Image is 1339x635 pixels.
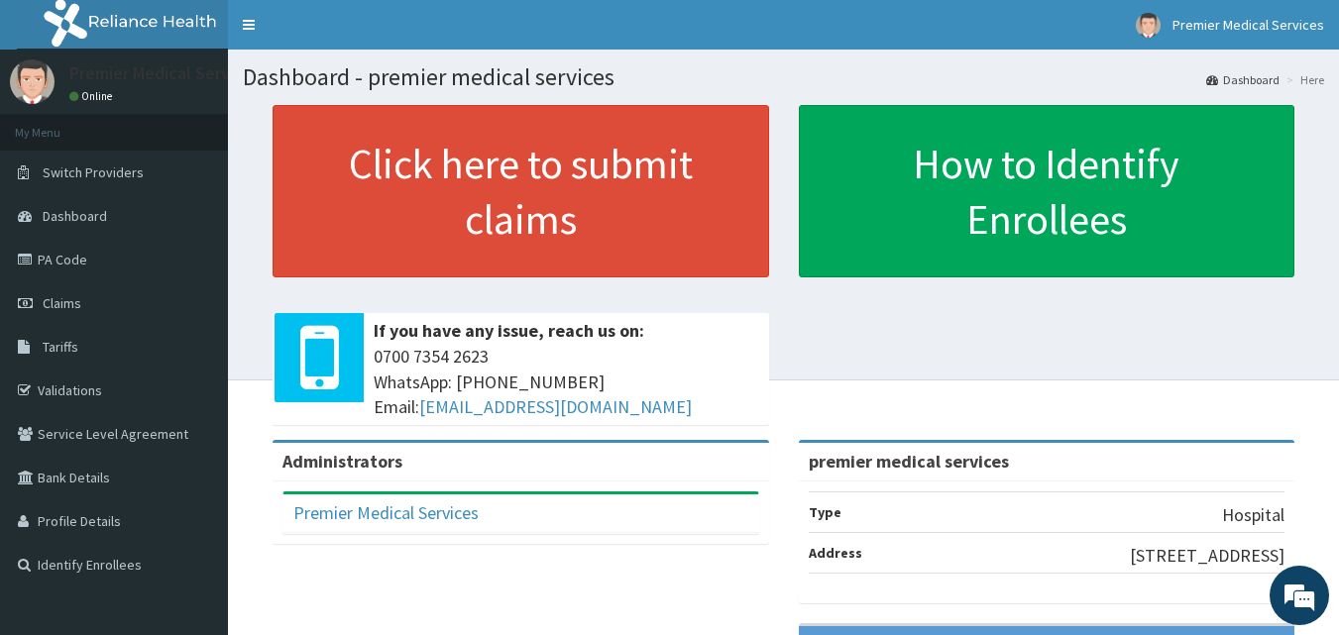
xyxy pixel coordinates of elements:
img: User Image [1136,13,1161,38]
p: [STREET_ADDRESS] [1130,543,1284,569]
b: Administrators [282,450,402,473]
b: Address [809,544,862,562]
span: Premier Medical Services [1172,16,1324,34]
li: Here [1282,71,1324,88]
span: 0700 7354 2623 WhatsApp: [PHONE_NUMBER] Email: [374,344,759,420]
a: [EMAIL_ADDRESS][DOMAIN_NAME] [419,395,692,418]
p: Hospital [1222,502,1284,528]
a: Click here to submit claims [273,105,769,277]
strong: premier medical services [809,450,1009,473]
a: Online [69,89,117,103]
p: Premier Medical Services [69,64,261,82]
span: Switch Providers [43,163,144,181]
img: User Image [10,59,55,104]
h1: Dashboard - premier medical services [243,64,1324,90]
a: Premier Medical Services [293,501,479,524]
b: If you have any issue, reach us on: [374,319,644,342]
a: Dashboard [1206,71,1280,88]
span: Claims [43,294,81,312]
span: Dashboard [43,207,107,225]
a: How to Identify Enrollees [799,105,1295,277]
b: Type [809,503,841,521]
span: Tariffs [43,338,78,356]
